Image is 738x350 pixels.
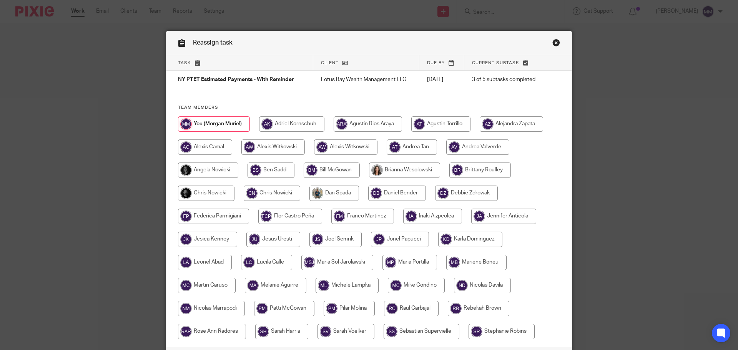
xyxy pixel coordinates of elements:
span: NY PTET Estimated Payments - With Reminder [178,77,294,83]
a: Close this dialog window [552,39,560,49]
span: Client [321,61,339,65]
p: Lotus Bay Wealth Management LLC [321,76,412,83]
span: Due by [427,61,445,65]
h4: Team members [178,105,560,111]
span: Reassign task [193,40,233,46]
td: 3 of 5 subtasks completed [464,71,547,89]
p: [DATE] [427,76,457,83]
span: Task [178,61,191,65]
span: Current subtask [472,61,519,65]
